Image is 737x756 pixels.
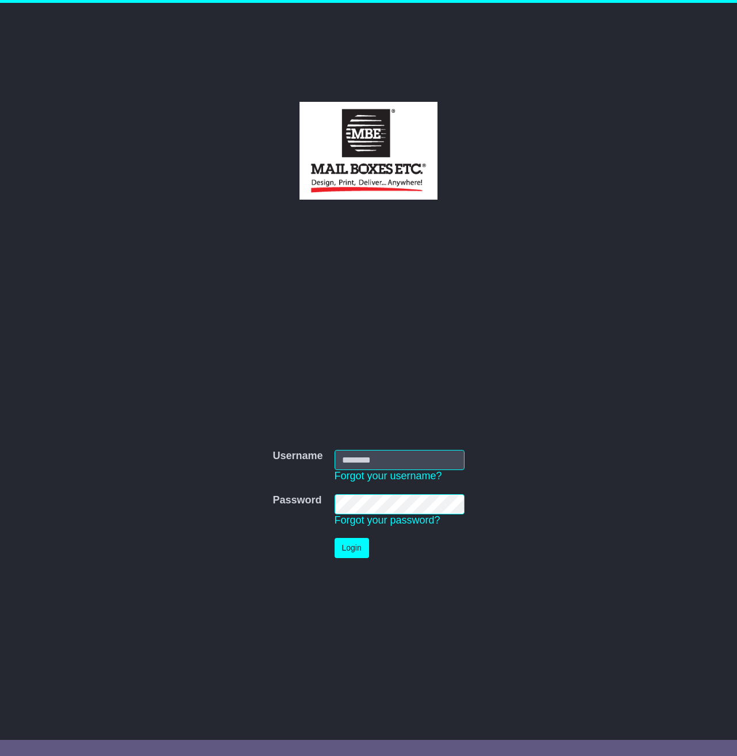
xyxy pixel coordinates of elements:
[272,450,323,463] label: Username
[272,494,321,507] label: Password
[335,514,440,526] a: Forgot your password?
[335,538,369,558] button: Login
[300,102,437,200] img: Boomprint Pty Ltd
[335,470,442,482] a: Forgot your username?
